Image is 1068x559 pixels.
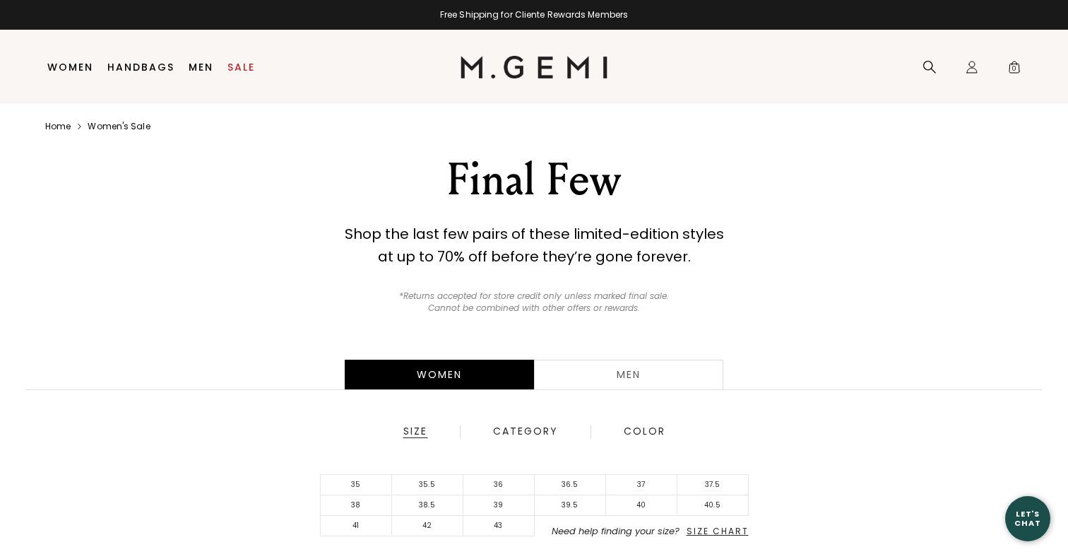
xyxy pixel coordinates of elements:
[107,61,174,73] a: Handbags
[345,360,534,389] div: Women
[492,425,559,438] div: Category
[403,425,428,438] div: Size
[227,61,255,73] a: Sale
[535,495,606,516] li: 39.5
[461,56,608,78] img: M.Gemi
[677,475,749,495] li: 37.5
[189,61,213,73] a: Men
[392,495,463,516] li: 38.5
[88,121,150,132] a: Women's sale
[687,525,749,537] span: Size Chart
[321,495,392,516] li: 38
[289,155,779,206] div: Final Few
[463,475,535,495] li: 36
[535,475,606,495] li: 36.5
[463,495,535,516] li: 39
[677,495,749,516] li: 40.5
[321,516,392,536] li: 41
[606,495,677,516] li: 40
[534,360,723,389] a: Men
[45,121,71,132] a: Home
[345,224,724,266] strong: Shop the last few pairs of these limited-edition styles at up to 70% off before they’re gone fore...
[321,475,392,495] li: 35
[623,425,666,438] div: Color
[391,290,677,314] p: *Returns accepted for store credit only unless marked final sale. Cannot be combined with other o...
[606,475,677,495] li: 37
[47,61,93,73] a: Women
[392,475,463,495] li: 35.5
[1005,510,1050,527] div: Let's Chat
[463,516,535,536] li: 43
[392,516,463,536] li: 42
[1007,63,1021,77] span: 0
[535,526,749,536] li: Need help finding your size?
